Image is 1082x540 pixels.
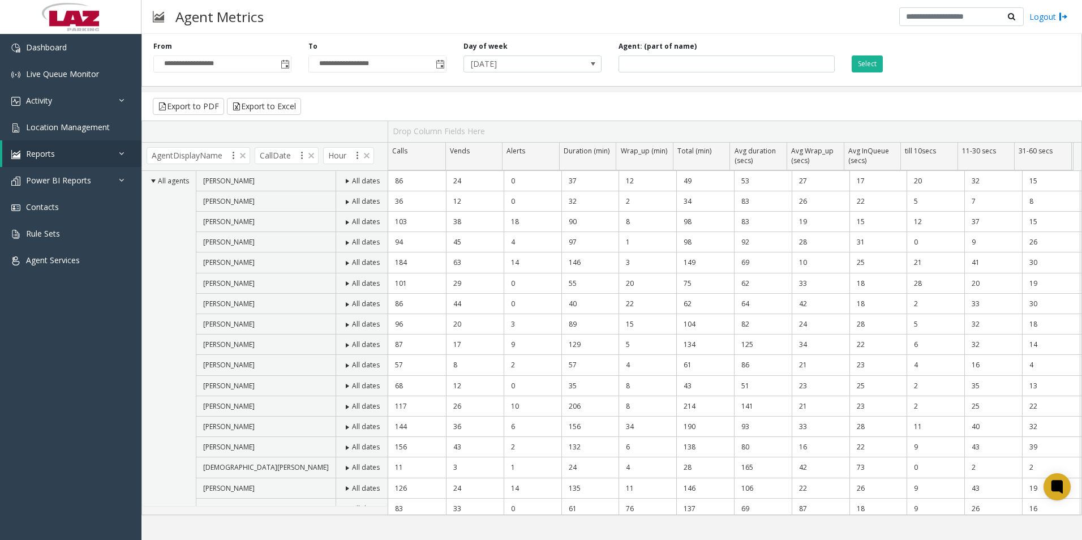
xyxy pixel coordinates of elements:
span: [PERSON_NAME] [203,422,255,431]
span: All dates [352,340,380,349]
td: 117 [388,396,446,417]
span: [PERSON_NAME] [203,442,255,452]
td: 82 [734,314,792,335]
span: All dates [352,422,380,431]
td: 4 [907,355,964,375]
span: [PERSON_NAME] [203,196,255,206]
td: 93 [734,417,792,437]
td: 25 [849,252,907,273]
td: 90 [561,212,619,232]
span: [PERSON_NAME] [203,504,255,513]
td: 15 [849,212,907,232]
td: 19 [1022,478,1080,499]
span: Live Queue Monitor [26,68,99,79]
span: Avg InQueue (secs) [848,146,889,165]
h3: Agent Metrics [170,3,269,31]
img: 'icon' [11,70,20,79]
td: 2 [907,376,964,396]
td: 14 [504,252,561,273]
td: 2 [504,437,561,457]
img: 'icon' [11,44,20,53]
td: 18 [1022,314,1080,335]
td: 32 [964,314,1022,335]
td: 32 [1022,417,1080,437]
td: 146 [676,478,734,499]
td: 36 [446,417,504,437]
td: 32 [964,335,1022,355]
td: 0 [907,457,964,478]
td: 137 [676,499,734,519]
span: All dates [352,381,380,391]
td: 12 [446,376,504,396]
span: All dates [352,278,380,288]
td: 0 [504,191,561,212]
td: 4 [619,457,676,478]
td: 33 [964,294,1022,314]
td: 11 [907,417,964,437]
td: 87 [792,499,849,519]
td: 30 [1022,294,1080,314]
a: Reports [2,140,141,167]
span: [PERSON_NAME] [203,360,255,370]
span: All dates [352,401,380,411]
td: 34 [792,335,849,355]
span: All dates [352,360,380,370]
td: 18 [849,294,907,314]
td: 23 [849,396,907,417]
td: 2 [907,294,964,314]
span: All dates [352,217,380,226]
td: 83 [734,212,792,232]
span: Hour [323,147,374,164]
td: 0 [504,376,561,396]
td: 20 [964,273,1022,294]
img: pageIcon [153,3,164,31]
td: 0 [504,171,561,191]
td: 25 [849,376,907,396]
td: 24 [561,457,619,478]
td: 132 [561,437,619,457]
span: Agent Services [26,255,80,265]
img: 'icon' [11,230,20,239]
td: 31 [849,232,907,252]
td: 97 [561,232,619,252]
td: 26 [446,396,504,417]
td: 27 [792,171,849,191]
td: 156 [561,417,619,437]
span: [PERSON_NAME] [203,237,255,247]
span: [PERSON_NAME] [203,340,255,349]
td: 57 [561,355,619,375]
td: 7 [964,191,1022,212]
td: 4 [619,355,676,375]
td: 15 [1022,212,1080,232]
span: Rule Sets [26,228,60,239]
td: 18 [849,273,907,294]
td: 63 [446,252,504,273]
span: Activity [26,95,52,106]
td: 28 [849,417,907,437]
td: 86 [388,294,446,314]
td: 53 [734,171,792,191]
td: 0 [504,499,561,519]
td: 104 [676,314,734,335]
span: All dates [352,196,380,206]
td: 45 [446,232,504,252]
td: 42 [792,457,849,478]
td: 28 [849,314,907,335]
td: 3 [446,457,504,478]
td: 35 [964,376,1022,396]
td: 5 [907,314,964,335]
td: 92 [734,232,792,252]
td: 43 [964,437,1022,457]
span: Dashboard [26,42,67,53]
td: 98 [676,212,734,232]
td: 11 [619,478,676,499]
td: 9 [907,499,964,519]
span: All dates [352,176,380,186]
span: [PERSON_NAME] [203,176,255,186]
td: 36 [388,191,446,212]
td: 98 [676,232,734,252]
td: 26 [792,191,849,212]
td: 80 [734,437,792,457]
td: 12 [907,212,964,232]
td: 22 [849,191,907,212]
